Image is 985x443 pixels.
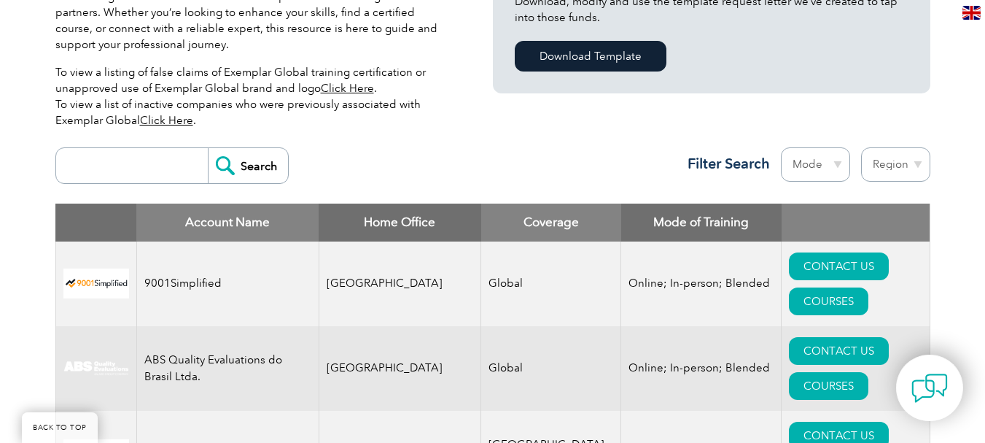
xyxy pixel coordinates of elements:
td: ABS Quality Evaluations do Brasil Ltda. [136,326,319,411]
img: en [962,6,981,20]
td: [GEOGRAPHIC_DATA] [319,242,481,326]
th: Home Office: activate to sort column ascending [319,204,481,242]
th: : activate to sort column ascending [782,204,930,242]
a: BACK TO TOP [22,412,98,443]
a: CONTACT US [789,253,889,280]
img: c92924ac-d9bc-ea11-a814-000d3a79823d-logo.jpg [63,361,129,377]
a: COURSES [789,372,868,400]
a: Click Here [140,114,193,127]
h3: Filter Search [679,155,770,173]
img: contact-chat.png [911,370,948,407]
a: CONTACT US [789,337,889,365]
p: To view a listing of false claims of Exemplar Global training certification or unapproved use of ... [55,64,449,128]
input: Search [208,148,288,183]
td: Online; In-person; Blended [621,326,782,411]
td: Global [481,326,621,411]
a: Download Template [515,41,666,72]
img: 37c9c059-616f-eb11-a812-002248153038-logo.png [63,269,129,298]
td: Online; In-person; Blended [621,242,782,326]
td: [GEOGRAPHIC_DATA] [319,326,481,411]
th: Coverage: activate to sort column ascending [481,204,621,242]
th: Account Name: activate to sort column descending [136,204,319,242]
td: Global [481,242,621,326]
td: 9001Simplified [136,242,319,326]
a: Click Here [321,82,374,95]
th: Mode of Training: activate to sort column ascending [621,204,782,242]
a: COURSES [789,288,868,315]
